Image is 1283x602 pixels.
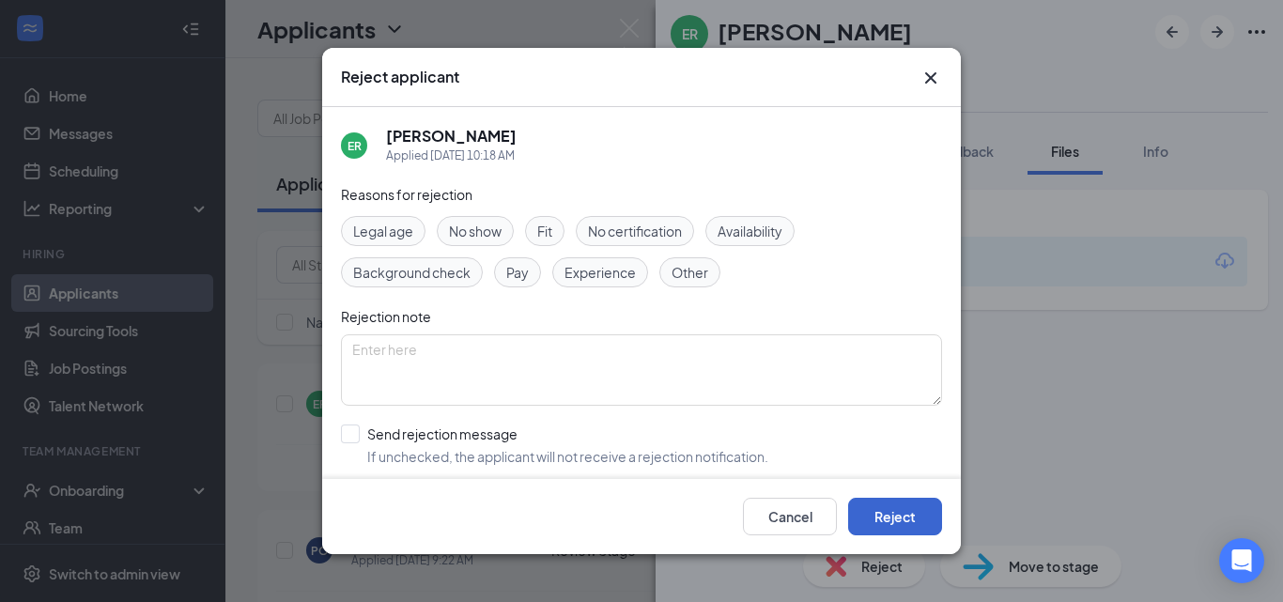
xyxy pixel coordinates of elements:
div: ER [348,138,362,154]
button: Reject [848,498,942,535]
span: Other [672,262,708,283]
span: No show [449,221,502,241]
span: Availability [718,221,782,241]
span: Legal age [353,221,413,241]
span: Pay [506,262,529,283]
svg: Cross [920,67,942,89]
h3: Reject applicant [341,67,459,87]
span: Experience [564,262,636,283]
span: No certification [588,221,682,241]
button: Cancel [743,498,837,535]
h5: [PERSON_NAME] [386,126,517,147]
div: Open Intercom Messenger [1219,538,1264,583]
span: Reasons for rejection [341,186,472,203]
span: Background check [353,262,471,283]
button: Close [920,67,942,89]
span: Fit [537,221,552,241]
div: Applied [DATE] 10:18 AM [386,147,517,165]
span: Rejection note [341,308,431,325]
